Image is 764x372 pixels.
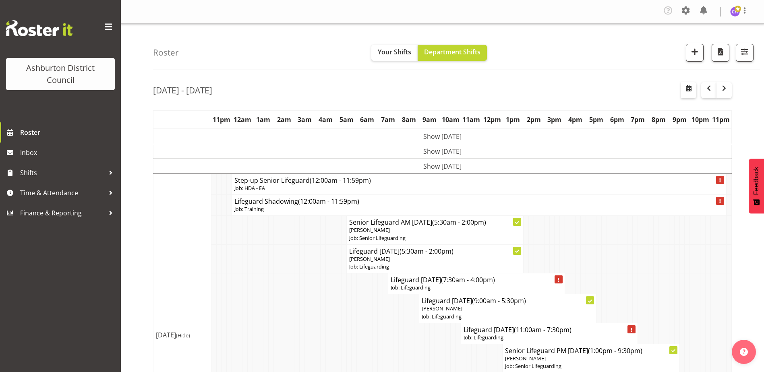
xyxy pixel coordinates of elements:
[464,334,635,341] p: Job: Lifeguarding
[711,111,732,129] th: 11pm
[627,111,648,129] th: 7pm
[391,276,562,284] h4: Lifeguard [DATE]
[20,167,105,179] span: Shifts
[712,44,729,62] button: Download a PDF of the roster according to the set date range.
[315,111,336,129] th: 4am
[523,111,544,129] th: 2pm
[153,129,732,144] td: Show [DATE]
[153,144,732,159] td: Show [DATE]
[378,48,411,56] span: Your Shifts
[400,247,453,256] span: (5:30am - 2:00pm)
[273,111,294,129] th: 2am
[432,218,486,227] span: (5:30am - 2:00pm)
[398,111,419,129] th: 8am
[371,45,418,61] button: Your Shifts
[565,111,586,129] th: 4pm
[461,111,482,129] th: 11am
[441,275,495,284] span: (7:30am - 4:00pm)
[505,347,677,355] h4: Senior Lifeguard PM [DATE]
[749,159,764,213] button: Feedback - Show survey
[336,111,357,129] th: 5am
[514,325,571,334] span: (11:00am - 7:30pm)
[422,305,462,312] span: [PERSON_NAME]
[586,111,607,129] th: 5pm
[505,355,546,362] span: [PERSON_NAME]
[349,234,521,242] p: Job: Senior Lifeguarding
[253,111,273,129] th: 1am
[20,207,105,219] span: Finance & Reporting
[730,7,740,17] img: chalotter-hydes5348.jpg
[349,218,521,226] h4: Senior Lifeguard AM [DATE]
[544,111,565,129] th: 3pm
[298,197,359,206] span: (12:00am - 11:59pm)
[391,284,562,291] p: Job: Lifeguarding
[482,111,503,129] th: 12pm
[753,167,760,195] span: Feedback
[310,176,371,185] span: (12:00am - 11:59pm)
[14,62,107,86] div: Ashburton District Council
[234,197,724,205] h4: Lifeguard Shadowing
[669,111,690,129] th: 9pm
[153,48,179,57] h4: Roster
[234,184,724,192] p: Job: HDA - EA
[505,362,677,370] p: Job: Senior Lifeguarding
[234,176,724,184] h4: Step-up Senior Lifeguard
[686,44,704,62] button: Add a new shift
[232,111,253,129] th: 12am
[294,111,315,129] th: 3am
[349,226,390,234] span: [PERSON_NAME]
[349,247,521,255] h4: Lifeguard [DATE]
[422,313,593,320] p: Job: Lifeguarding
[418,45,487,61] button: Department Shifts
[20,147,117,159] span: Inbox
[419,111,440,129] th: 9am
[588,346,642,355] span: (1:00pm - 9:30pm)
[176,332,190,339] span: (Hide)
[648,111,669,129] th: 8pm
[153,159,732,174] td: Show [DATE]
[357,111,378,129] th: 6am
[464,326,635,334] h4: Lifeguard [DATE]
[20,126,117,138] span: Roster
[681,82,696,98] button: Select a specific date within the roster.
[690,111,711,129] th: 10pm
[378,111,399,129] th: 7am
[440,111,461,129] th: 10am
[424,48,480,56] span: Department Shifts
[211,111,232,129] th: 11pm
[20,187,105,199] span: Time & Attendance
[6,20,72,36] img: Rosterit website logo
[736,44,754,62] button: Filter Shifts
[349,263,521,271] p: Job: Lifeguarding
[607,111,627,129] th: 6pm
[472,296,526,305] span: (9:00am - 5:30pm)
[422,297,593,305] h4: Lifeguard [DATE]
[234,205,724,213] p: Job: Training
[503,111,524,129] th: 1pm
[153,85,212,95] h2: [DATE] - [DATE]
[349,255,390,262] span: [PERSON_NAME]
[740,348,748,356] img: help-xxl-2.png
